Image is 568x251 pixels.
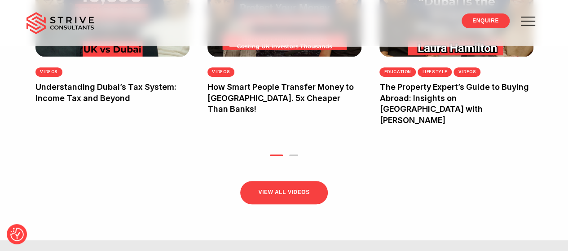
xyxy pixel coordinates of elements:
a: videos [207,67,234,77]
a: How Smart People Transfer Money to [GEOGRAPHIC_DATA]. 5x Cheaper Than Banks! [207,82,354,114]
a: Understanding Dubai’s Tax System: Income Tax and Beyond [35,82,176,103]
img: main-logo.svg [26,12,94,35]
button: 1 [270,154,283,156]
a: videos [35,67,62,77]
button: 2 [289,154,298,156]
a: Education [379,67,416,77]
img: Revisit consent button [10,228,24,241]
a: videos [454,67,480,77]
a: Lifestyle [418,67,452,77]
button: Consent Preferences [10,228,24,241]
a: VIEW ALL VIDEOS [240,181,327,204]
a: ENQUIRE [462,13,510,28]
a: The Property Expert’s Guide to Buying Abroad: Insights on [GEOGRAPHIC_DATA] with [PERSON_NAME] [379,82,528,125]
